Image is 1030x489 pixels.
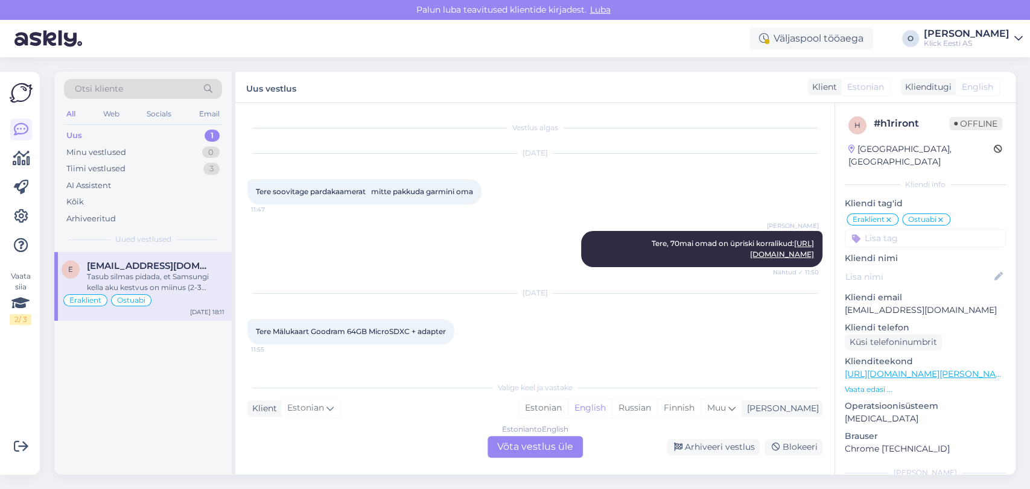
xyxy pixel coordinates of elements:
div: Vaata siia [10,271,31,325]
p: Kliendi telefon [845,321,1006,334]
div: All [64,106,78,122]
div: Finnish [657,399,701,417]
span: Estonian [847,81,884,93]
div: Klient [247,402,277,415]
span: Tere, 70mai omad on üpriski korralikud: [652,239,814,259]
span: English [962,81,993,93]
div: Minu vestlused [66,147,126,159]
span: 11:55 [251,345,296,354]
div: 1 [205,130,220,142]
div: 2 / 3 [10,314,31,325]
p: Kliendi tag'id [845,197,1006,210]
div: Estonian to English [502,424,568,435]
div: Kõik [66,196,84,208]
div: Valige keel ja vastake [247,382,822,393]
span: Eraklient [69,297,101,304]
span: [PERSON_NAME] [767,221,819,230]
a: [PERSON_NAME]Klick Eesti AS [924,29,1023,48]
span: Tere soovitage pardakaamerat mitte pakkuda garmini oma [256,187,473,196]
span: Offline [949,117,1002,130]
div: Klienditugi [900,81,952,93]
div: Russian [612,399,657,417]
span: Estonian [287,402,324,415]
div: Võta vestlus üle [488,436,583,458]
div: Väljaspool tööaega [749,28,873,49]
p: Klienditeekond [845,355,1006,368]
div: Uus [66,130,82,142]
input: Lisa nimi [845,270,992,283]
div: Email [197,106,222,122]
div: [PERSON_NAME] [742,402,819,415]
div: 0 [202,147,220,159]
p: Kliendi nimi [845,252,1006,265]
div: AI Assistent [66,180,111,192]
div: Kliendi info [845,179,1006,190]
p: Vaata edasi ... [845,384,1006,395]
div: Web [101,106,122,122]
div: Klient [807,81,837,93]
div: Socials [144,106,174,122]
div: [DATE] [247,148,822,159]
span: Ostuabi [117,297,145,304]
span: h [854,121,860,130]
p: Chrome [TECHNICAL_ID] [845,443,1006,455]
span: 11:47 [251,205,296,214]
p: Operatsioonisüsteem [845,400,1006,412]
p: [EMAIL_ADDRESS][DOMAIN_NAME] [845,304,1006,317]
div: Estonian [519,399,568,417]
div: Blokeeri [765,439,822,455]
div: O [902,30,919,47]
span: e [68,265,73,274]
p: Brauser [845,430,1006,443]
div: Arhiveeritud [66,213,116,225]
div: [PERSON_NAME] [924,29,1009,39]
div: Küsi telefoninumbrit [845,334,942,350]
div: [DATE] 18:11 [190,308,224,317]
img: Askly Logo [10,81,33,104]
span: Uued vestlused [115,234,171,245]
span: Otsi kliente [75,83,123,95]
div: [GEOGRAPHIC_DATA], [GEOGRAPHIC_DATA] [848,143,994,168]
p: [MEDICAL_DATA] [845,412,1006,425]
span: Muu [707,402,726,413]
span: Nähtud ✓ 11:50 [773,268,819,277]
a: [URL][DOMAIN_NAME][PERSON_NAME] [845,368,1011,379]
div: 3 [203,163,220,175]
div: Arhiveeri vestlus [667,439,760,455]
label: Uus vestlus [246,79,296,95]
div: Tiimi vestlused [66,163,126,175]
span: einard678@hotmail.com [87,260,212,271]
div: # h1riront [874,116,949,131]
div: Tasub silmas pidada, et Samsungi kella aku kestvus on miinus (2-3 päeva), kuid Samsungi [PERSON_N... [87,271,224,293]
div: Vestlus algas [247,122,822,133]
input: Lisa tag [845,229,1006,247]
div: Klick Eesti AS [924,39,1009,48]
div: [PERSON_NAME] [845,467,1006,478]
div: [DATE] [247,288,822,298]
p: Kliendi email [845,291,1006,304]
span: Eraklient [853,216,885,223]
span: Tere Mälukaart Goodram 64GB MicroSDXC + adapter [256,327,446,336]
span: Luba [587,4,614,15]
span: Ostuabi [908,216,936,223]
div: English [568,399,612,417]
